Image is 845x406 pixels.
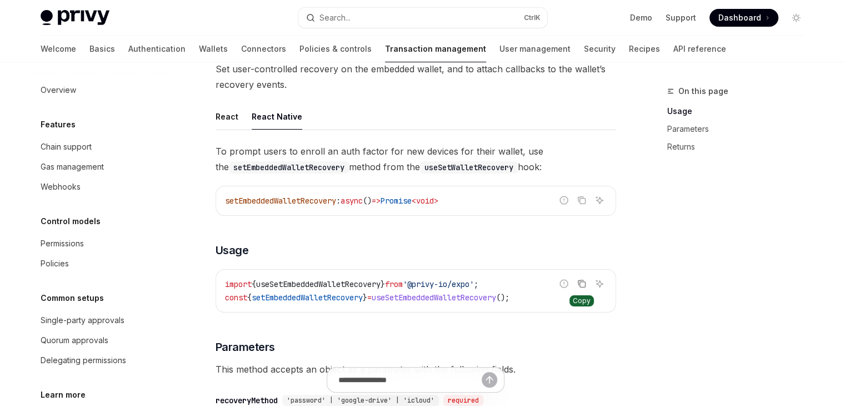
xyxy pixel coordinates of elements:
[372,293,496,303] span: useSetEmbeddedWalletRecovery
[252,279,256,289] span: {
[667,102,814,120] a: Usage
[247,293,252,303] span: {
[41,354,126,367] div: Delegating permissions
[252,293,363,303] span: setEmbeddedWalletRecovery
[41,291,104,305] h5: Common setups
[216,339,275,355] span: Parameters
[403,279,474,289] span: '@privy-io/expo'
[381,279,385,289] span: }
[474,279,478,289] span: ;
[319,11,351,24] div: Search...
[584,36,616,62] a: Security
[32,157,174,177] a: Gas management
[41,388,86,402] h5: Learn more
[41,160,104,174] div: Gas management
[574,193,589,207] button: Copy the contents from the code block
[629,36,660,62] a: Recipes
[199,36,228,62] a: Wallets
[499,36,571,62] a: User management
[32,234,174,254] a: Permissions
[216,242,249,258] span: Usage
[32,254,174,274] a: Policies
[557,193,571,207] button: Report incorrect code
[363,196,372,206] span: ()
[41,215,101,228] h5: Control models
[482,372,497,388] button: Send message
[89,36,115,62] a: Basics
[41,257,69,270] div: Policies
[524,13,541,22] span: Ctrl K
[216,143,616,175] span: To prompt users to enroll an auth factor for new devices for their wallet, use the method from th...
[678,85,728,98] span: On this page
[709,9,778,27] a: Dashboard
[41,140,92,154] div: Chain support
[372,196,381,206] span: =>
[41,314,124,327] div: Single-party approvals
[41,237,84,250] div: Permissions
[381,196,412,206] span: Promise
[416,196,434,206] span: void
[667,120,814,138] a: Parameters
[574,276,589,291] button: Copy the contents from the code block
[216,61,616,92] span: Set user-controlled recovery on the embedded wallet, and to attach callbacks to the wallet’s reco...
[256,279,381,289] span: useSetEmbeddedWalletRecovery
[216,103,238,130] button: React
[718,12,761,23] span: Dashboard
[592,276,607,291] button: Ask AI
[363,293,367,303] span: }
[41,180,81,194] div: Webhooks
[225,279,252,289] span: import
[32,177,174,197] a: Webhooks
[496,293,509,303] span: ();
[32,137,174,157] a: Chain support
[420,161,518,174] code: useSetWalletRecovery
[787,9,805,27] button: Toggle dark mode
[385,36,486,62] a: Transaction management
[299,36,372,62] a: Policies & controls
[666,12,696,23] a: Support
[385,279,403,289] span: from
[41,118,76,131] h5: Features
[32,350,174,370] a: Delegating permissions
[252,103,302,130] button: React Native
[32,330,174,350] a: Quorum approvals
[557,276,571,291] button: Report incorrect code
[225,196,336,206] span: setEmbeddedWalletRecovery
[673,36,726,62] a: API reference
[298,8,547,28] button: Search...CtrlK
[667,138,814,156] a: Returns
[32,310,174,330] a: Single-party approvals
[434,196,438,206] span: >
[338,368,482,392] input: Ask a question...
[630,12,652,23] a: Demo
[569,295,594,306] div: Copy
[41,334,108,347] div: Quorum approvals
[128,36,186,62] a: Authentication
[341,196,363,206] span: async
[367,293,372,303] span: =
[41,10,109,26] img: light logo
[592,193,607,207] button: Ask AI
[41,83,76,97] div: Overview
[216,362,616,377] span: This method accepts an object as a parameter with the following fields.
[336,196,341,206] span: :
[32,80,174,100] a: Overview
[241,36,286,62] a: Connectors
[225,293,247,303] span: const
[412,196,416,206] span: <
[229,161,349,174] code: setEmbeddedWalletRecovery
[41,36,76,62] a: Welcome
